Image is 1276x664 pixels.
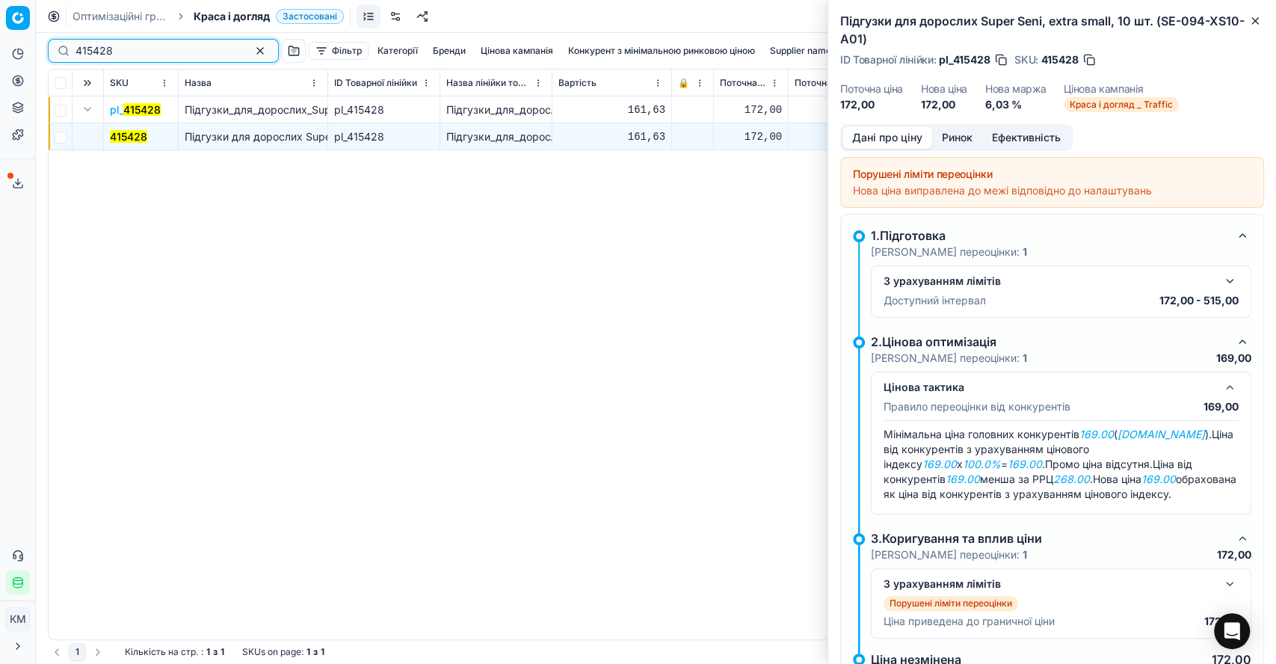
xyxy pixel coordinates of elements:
[558,129,665,144] div: 161,63
[884,380,1215,395] div: Цінова тактика
[446,77,531,89] span: Назва лінійки товарів
[446,129,546,144] div: Підгузки_для_дорослих_Super_Seni,_extra_small,_10_шт._(SE-094-XS10-A01)
[562,42,761,60] button: Конкурент з мінімальною ринковою ціною
[1053,473,1090,485] em: 268.00
[558,77,597,89] span: Вартість
[1023,351,1027,364] strong: 1
[871,529,1227,547] div: 3.Коригування та вплив ціни
[48,643,66,661] button: Go to previous page
[1041,52,1079,67] span: 415428
[1023,548,1027,561] strong: 1
[276,9,344,24] span: Застосовані
[1014,55,1038,65] span: SKU :
[922,458,957,470] em: 169.00
[194,9,270,24] span: Краса і догляд
[123,103,161,116] mark: 415428
[78,74,96,92] button: Expand all
[871,227,1227,245] div: 1.Підготовка
[69,643,86,661] button: 1
[1203,399,1239,414] p: 169,00
[73,9,344,24] nav: breadcrumb
[985,97,1047,112] dd: 6,03 %
[840,97,903,112] dd: 172,00
[221,646,224,658] strong: 1
[334,129,434,144] div: pl_415428
[720,102,782,117] div: 172,00
[73,9,168,24] a: Оптимізаційні групи
[1008,458,1042,470] em: 169.00
[982,127,1070,149] button: Ефективність
[309,42,369,60] button: Фільтр
[871,547,1027,562] p: [PERSON_NAME] переоцінки:
[921,97,967,112] dd: 172,00
[427,42,472,60] button: Бренди
[125,646,198,658] span: Кількість на стр.
[884,428,1233,470] span: Ціна від конкурентів з урахуванням цінового індексу x = .
[884,274,1215,289] div: З урахуванням лімітів
[985,84,1047,94] dt: Нова маржа
[110,129,147,144] button: 415428
[884,577,1215,591] div: З урахуванням лімітів
[558,102,665,117] div: 161,63
[475,42,559,60] button: Цінова кампанія
[1064,97,1179,112] span: Краса і догляд _ Traffic
[795,129,894,144] div: 172,00
[1064,84,1179,94] dt: Цінова кампанія
[321,646,324,658] strong: 1
[1216,351,1251,366] p: 169,00
[213,646,218,658] strong: з
[1217,547,1251,562] p: 172,00
[678,77,689,89] span: 🔒
[242,646,303,658] span: SKUs on page :
[884,614,1055,629] p: Ціна приведена до граничної ціни
[185,77,212,89] span: Назва
[1118,428,1205,440] em: [DOMAIN_NAME]
[306,646,310,658] strong: 1
[446,102,546,117] div: Підгузки_для_дорослих_Super_Seni,_extra_small,_10_шт._(SE-094-XS10-A01)
[884,293,986,308] p: Доступний інтервал
[206,646,210,658] strong: 1
[840,12,1264,48] h2: Підгузки для дорослих Super Seni, extra small, 10 шт. (SE-094-XS10-A01)
[720,129,782,144] div: 172,00
[110,102,161,117] button: pl_415428
[921,84,967,94] dt: Нова ціна
[110,130,147,143] mark: 415428
[185,130,555,143] span: Підгузки для дорослих Super Seni, extra small, 10 шт. (SE-094-XS10-A01)
[1079,428,1114,440] em: 169.00
[334,102,434,117] div: pl_415428
[840,84,903,94] dt: Поточна ціна
[78,100,96,118] button: Expand
[884,428,1212,440] span: Мінімальна ціна головних конкурентів ( ).
[1141,473,1176,485] em: 169.00
[764,42,837,60] button: Supplier name
[89,643,107,661] button: Go to next page
[125,646,224,658] div: :
[1023,245,1027,258] strong: 1
[795,77,879,89] span: Поточна промо ціна
[1214,613,1250,649] div: Open Intercom Messenger
[795,102,894,117] div: 172,00
[1045,458,1153,470] span: Промо ціна відсутня.
[946,473,980,485] em: 169.00
[932,127,982,149] button: Ринок
[1159,293,1239,308] p: 172,00 - 515,00
[194,9,344,24] span: Краса і доглядЗастосовані
[939,52,990,67] span: pl_415428
[840,55,936,65] span: ID Товарної лінійки :
[75,43,239,58] input: Пошук по SKU або назві
[7,608,29,630] span: КM
[871,245,1027,259] p: [PERSON_NAME] переоцінки:
[334,77,417,89] span: ID Товарної лінійки
[842,127,932,149] button: Дані про ціну
[720,77,767,89] span: Поточна ціна
[884,399,1070,414] p: Правило переоцінки від конкурентів
[110,77,129,89] span: SKU
[890,597,1012,609] p: Порушені ліміти переоцінки
[110,102,161,117] span: pl_
[853,183,1251,198] div: Нова ціна виправлена до межі відповідно до налаштувань
[313,646,318,658] strong: з
[963,458,1001,470] em: 100.0%
[48,643,107,661] nav: pagination
[871,333,1227,351] div: 2.Цінова оптимізація
[1204,614,1239,629] p: 172,00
